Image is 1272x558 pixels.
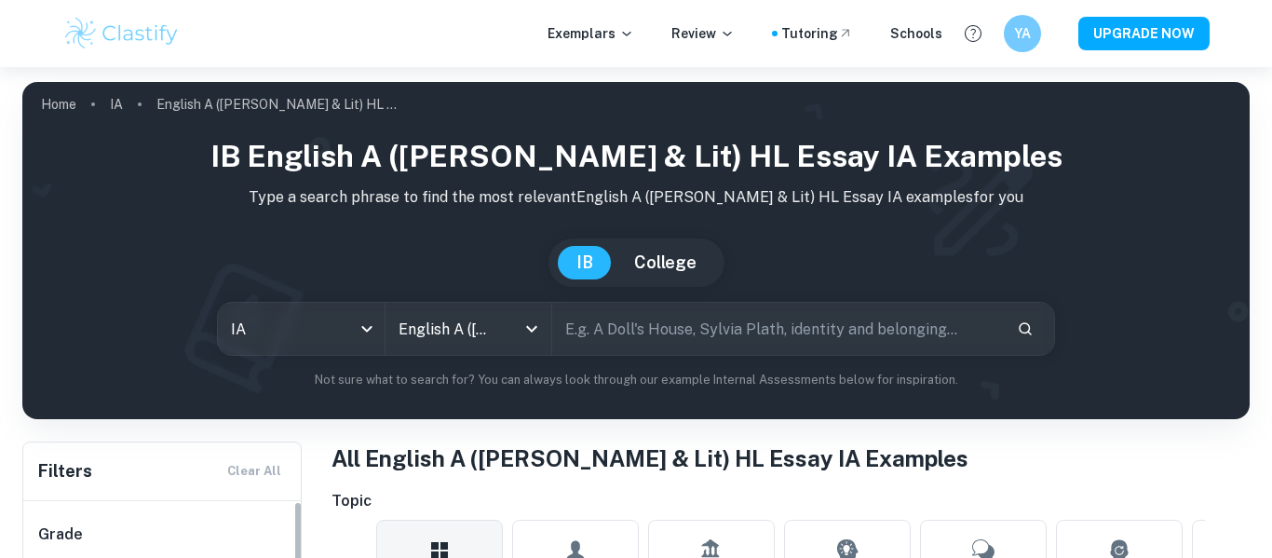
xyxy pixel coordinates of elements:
[616,246,715,279] button: College
[37,134,1235,179] h1: IB English A ([PERSON_NAME] & Lit) HL Essay IA examples
[38,458,92,484] h6: Filters
[957,18,989,49] button: Help and Feedback
[890,23,942,44] a: Schools
[1012,23,1034,44] h6: YA
[558,246,612,279] button: IB
[781,23,853,44] a: Tutoring
[22,82,1250,419] img: profile cover
[156,94,399,115] p: English A ([PERSON_NAME] & Lit) HL Essay
[1009,313,1041,345] button: Search
[41,91,76,117] a: Home
[332,442,1250,475] h1: All English A ([PERSON_NAME] & Lit) HL Essay IA Examples
[519,316,545,342] button: Open
[1004,15,1041,52] button: YA
[110,91,123,117] a: IA
[671,23,735,44] p: Review
[548,23,634,44] p: Exemplars
[1078,17,1210,50] button: UPGRADE NOW
[332,490,1250,512] h6: Topic
[37,371,1235,389] p: Not sure what to search for? You can always look through our example Internal Assessments below f...
[62,15,181,52] img: Clastify logo
[218,303,385,355] div: IA
[38,524,288,546] h6: Grade
[37,186,1235,209] p: Type a search phrase to find the most relevant English A ([PERSON_NAME] & Lit) HL Essay IA exampl...
[552,303,1002,355] input: E.g. A Doll's House, Sylvia Plath, identity and belonging...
